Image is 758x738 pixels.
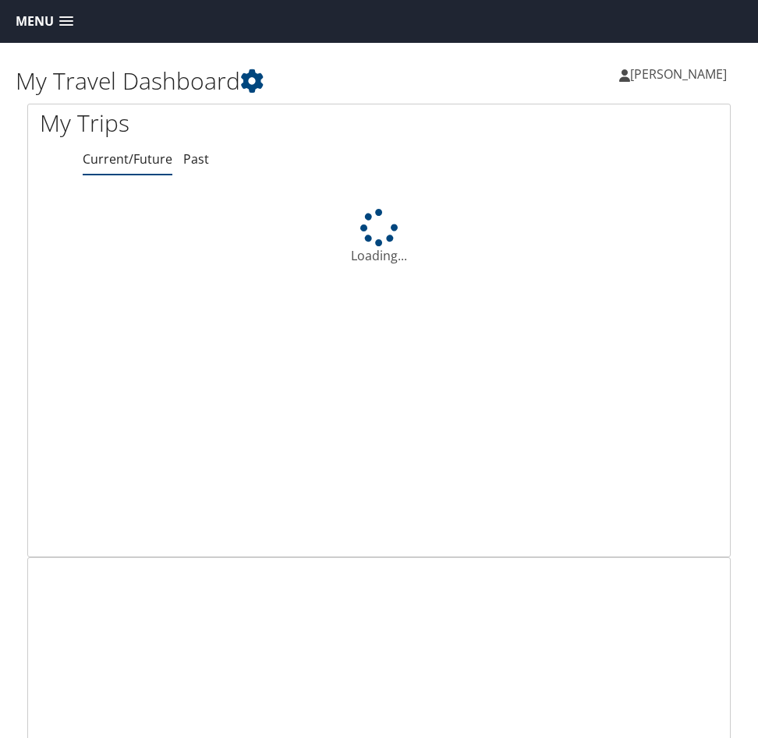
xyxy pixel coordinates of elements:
[16,65,379,97] h1: My Travel Dashboard
[8,9,81,34] a: Menu
[28,209,730,265] div: Loading...
[183,150,209,168] a: Past
[630,65,727,83] span: [PERSON_NAME]
[16,14,54,29] span: Menu
[83,150,172,168] a: Current/Future
[619,51,742,97] a: [PERSON_NAME]
[40,107,367,139] h1: My Trips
